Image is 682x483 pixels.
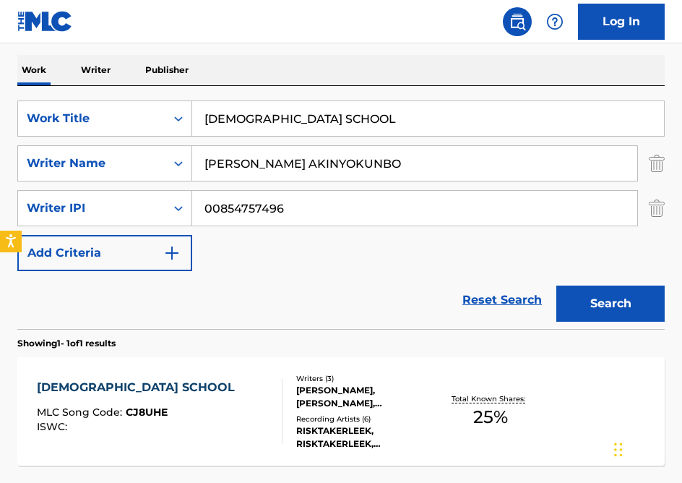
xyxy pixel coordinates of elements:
img: search [509,13,526,30]
img: Delete Criterion [649,190,665,226]
p: Total Known Shares: [452,393,529,404]
div: Writer IPI [27,200,157,217]
img: MLC Logo [17,11,73,32]
div: [DEMOGRAPHIC_DATA] SCHOOL [37,379,242,396]
p: Publisher [141,55,193,85]
a: [DEMOGRAPHIC_DATA] SCHOOLMLC Song Code:CJ8UHEISWC:Writers (3)[PERSON_NAME], [PERSON_NAME], [PERSO... [17,357,665,466]
form: Search Form [17,101,665,329]
p: Showing 1 - 1 of 1 results [17,337,116,350]
a: Log In [578,4,665,40]
span: MLC Song Code : [37,406,126,419]
a: Public Search [503,7,532,36]
div: Writer Name [27,155,157,172]
div: Recording Artists ( 6 ) [296,414,436,424]
img: help [546,13,564,30]
button: Search [556,286,665,322]
p: Work [17,55,51,85]
div: [PERSON_NAME], [PERSON_NAME], [PERSON_NAME] AKINYOKUNBO [296,384,436,410]
span: ISWC : [37,420,71,433]
div: Drag [614,428,623,471]
span: 25 % [473,404,508,430]
img: 9d2ae6d4665cec9f34b9.svg [163,244,181,262]
span: CJ8UHE [126,406,168,419]
p: Writer [77,55,115,85]
button: Add Criteria [17,235,192,271]
iframe: Chat Widget [610,414,682,483]
img: Delete Criterion [649,145,665,181]
a: Reset Search [455,284,549,316]
div: Help [540,7,569,36]
div: Writers ( 3 ) [296,373,436,384]
div: Work Title [27,110,157,127]
div: RISKTAKERLEEK, RISKTAKERLEEK, RISKTAKERLEEK, [PERSON_NAME], RISKTAKERLEEK [296,424,436,450]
